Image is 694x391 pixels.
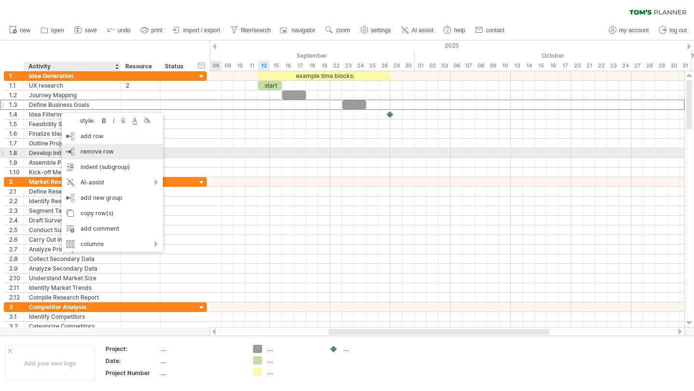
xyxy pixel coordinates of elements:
[258,81,282,90] div: start
[210,61,222,71] div: Monday, 8 September 2025
[29,196,116,206] div: Identify Research Methods
[306,61,318,71] div: Thursday, 18 September 2025
[29,177,116,186] div: Market Research
[279,24,318,37] a: navigator
[151,27,162,34] span: print
[20,27,30,34] span: new
[85,27,97,34] span: save
[29,283,116,292] div: Identify Market Trends
[667,61,680,71] div: Thursday, 30 October 2025
[523,61,535,71] div: Tuesday, 14 October 2025
[9,274,24,283] div: 2.10
[9,254,24,263] div: 2.8
[343,345,396,353] div: ....
[366,61,378,71] div: Thursday, 25 September 2025
[62,206,163,221] div: copy row(s)
[619,27,649,34] span: my account
[165,62,186,71] div: Status
[258,61,270,71] div: Friday, 12 September 2025
[9,139,24,148] div: 1.7
[473,24,507,37] a: contact
[29,81,116,90] div: UX research
[330,61,342,71] div: Monday, 22 September 2025
[354,61,366,71] div: Wednesday, 24 September 2025
[292,27,315,34] span: navigator
[62,190,163,206] div: add new group
[118,27,131,34] span: undo
[535,61,547,71] div: Wednesday, 15 October 2025
[66,117,99,124] div: style:
[439,61,451,71] div: Friday, 3 October 2025
[267,368,320,376] div: ....
[9,225,24,235] div: 2.5
[29,148,116,157] div: Develop Initial Project Timeline
[62,236,163,252] div: columns
[234,61,246,71] div: Wednesday, 10 September 2025
[336,27,350,34] span: zoom
[9,293,24,302] div: 2.12
[9,177,24,186] div: 2
[105,24,133,37] a: undo
[9,71,24,80] div: 1
[160,345,241,353] div: ....
[606,24,652,37] a: my account
[9,235,24,244] div: 2.6
[106,357,159,365] div: Date:
[29,312,116,321] div: Identify Competitors
[607,61,619,71] div: Thursday, 23 October 2025
[9,206,24,215] div: 2.3
[631,61,643,71] div: Monday, 27 October 2025
[160,357,241,365] div: ....
[170,24,223,37] a: import / export
[9,245,24,254] div: 2.7
[9,81,24,90] div: 1.1
[643,61,655,71] div: Tuesday, 28 October 2025
[595,61,607,71] div: Wednesday, 22 October 2025
[402,61,414,71] div: Tuesday, 30 September 2025
[9,322,24,331] div: 3.2
[29,293,116,302] div: Compile Research Report
[29,302,116,312] div: Competitor Analysis
[619,61,631,71] div: Friday, 24 October 2025
[451,61,463,71] div: Monday, 6 October 2025
[9,302,24,312] div: 3
[228,24,274,37] a: filter/search
[72,24,100,37] a: save
[342,61,354,71] div: Tuesday, 23 September 2025
[371,27,391,34] span: settings
[29,322,116,331] div: Categorize Competitors
[441,24,468,37] a: help
[511,61,523,71] div: Monday, 13 October 2025
[9,100,24,109] div: 1.3
[62,175,163,190] div: AI-assist
[29,254,116,263] div: Collect Secondary Data
[29,139,116,148] div: Outline Project Scope
[28,62,115,71] div: Activity
[414,51,692,61] div: October 2025
[656,24,690,37] a: log out
[246,61,258,71] div: Thursday, 11 September 2025
[7,24,33,37] a: new
[29,264,116,273] div: Analyze Secondary Data
[29,158,116,167] div: Assemble Project Team
[267,356,320,365] div: ....
[125,62,155,71] div: Resource
[9,158,24,167] div: 1.9
[9,119,24,129] div: 1.5
[9,264,24,273] div: 2.9
[486,27,505,34] span: contact
[378,61,390,71] div: Friday, 26 September 2025
[126,81,155,90] div: 2
[399,24,436,37] a: AI assist
[9,216,24,225] div: 2.4
[427,61,439,71] div: Thursday, 2 October 2025
[149,51,414,61] div: September 2025
[29,187,116,196] div: Define Research Objectives
[583,61,595,71] div: Tuesday, 21 October 2025
[9,312,24,321] div: 3.1
[62,129,163,144] div: add row
[323,24,353,37] a: zoom
[80,148,114,155] span: remove row
[138,24,165,37] a: print
[9,129,24,138] div: 1.6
